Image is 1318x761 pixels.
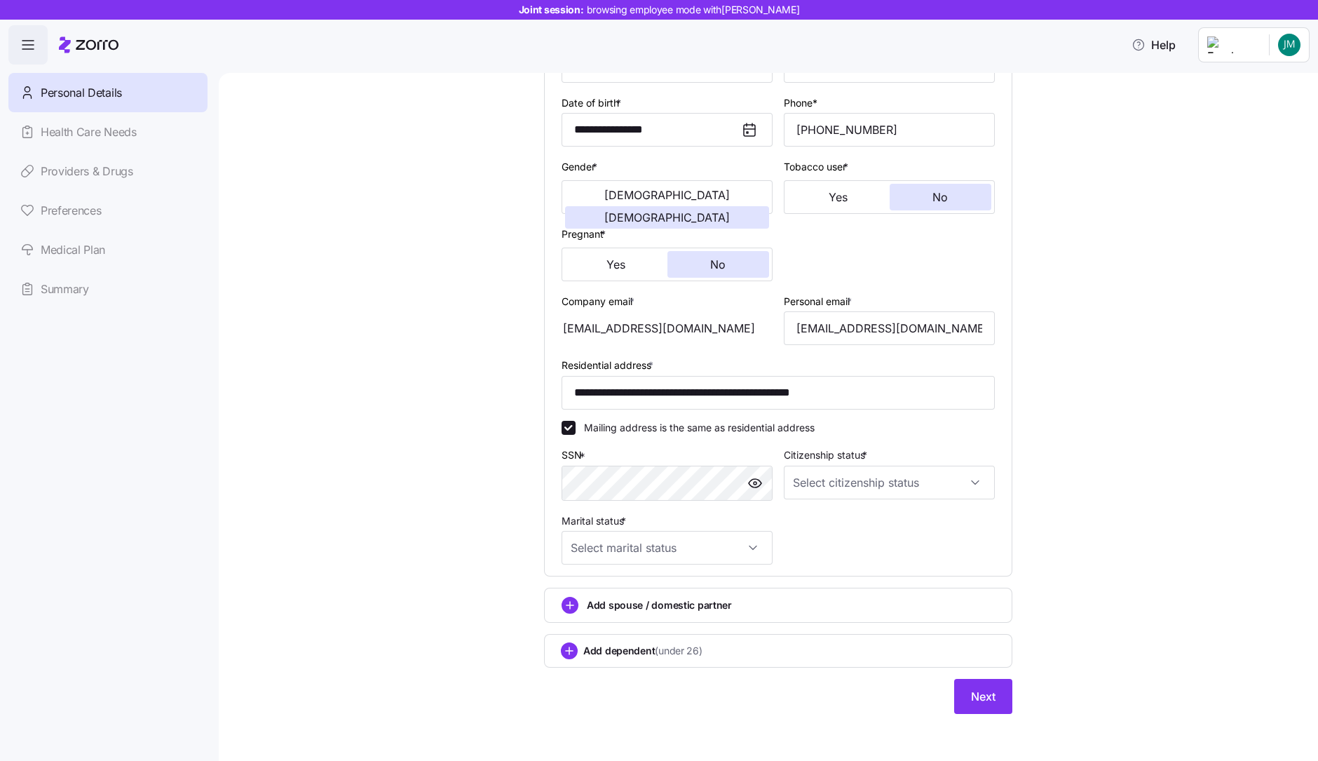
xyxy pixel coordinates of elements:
label: Personal email [784,294,855,309]
label: Date of birth [562,95,624,111]
label: Citizenship status [784,447,870,463]
span: Personal Details [41,84,122,102]
span: Add spouse / domestic partner [587,598,732,612]
svg: add icon [562,597,578,614]
a: Providers & Drugs [8,151,208,191]
button: Help [1120,31,1187,59]
span: Joint session: [519,3,800,17]
img: Employer logo [1207,36,1258,53]
a: Medical Plan [8,230,208,269]
label: Phone* [784,95,817,111]
span: Next [971,688,996,705]
label: Tobacco user [784,159,851,175]
a: Personal Details [8,73,208,112]
input: Select marital status [562,531,773,565]
label: Gender [562,159,600,175]
span: No [932,191,948,203]
a: Preferences [8,191,208,230]
input: Select citizenship status [784,466,995,499]
label: Marital status [562,513,629,529]
label: Pregnant [562,227,609,242]
button: Next [954,679,1012,714]
span: Add dependent [583,644,702,658]
label: SSN [562,447,588,463]
span: [DEMOGRAPHIC_DATA] [604,189,730,201]
span: Yes [606,259,625,270]
input: Email [784,311,995,345]
svg: add icon [561,642,578,659]
span: No [710,259,726,270]
label: Company email [562,294,637,309]
label: Mailing address is the same as residential address [576,421,815,435]
label: Residential address [562,358,656,373]
span: Help [1132,36,1176,53]
a: Health Care Needs [8,112,208,151]
img: 860cb8b1edb029faec301573b757d9d2 [1278,34,1300,56]
span: [DEMOGRAPHIC_DATA] [604,212,730,223]
a: Summary [8,269,208,309]
span: (under 26) [655,644,702,658]
span: browsing employee mode with [PERSON_NAME] [587,3,800,17]
span: Yes [829,191,848,203]
input: Phone [784,113,995,147]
